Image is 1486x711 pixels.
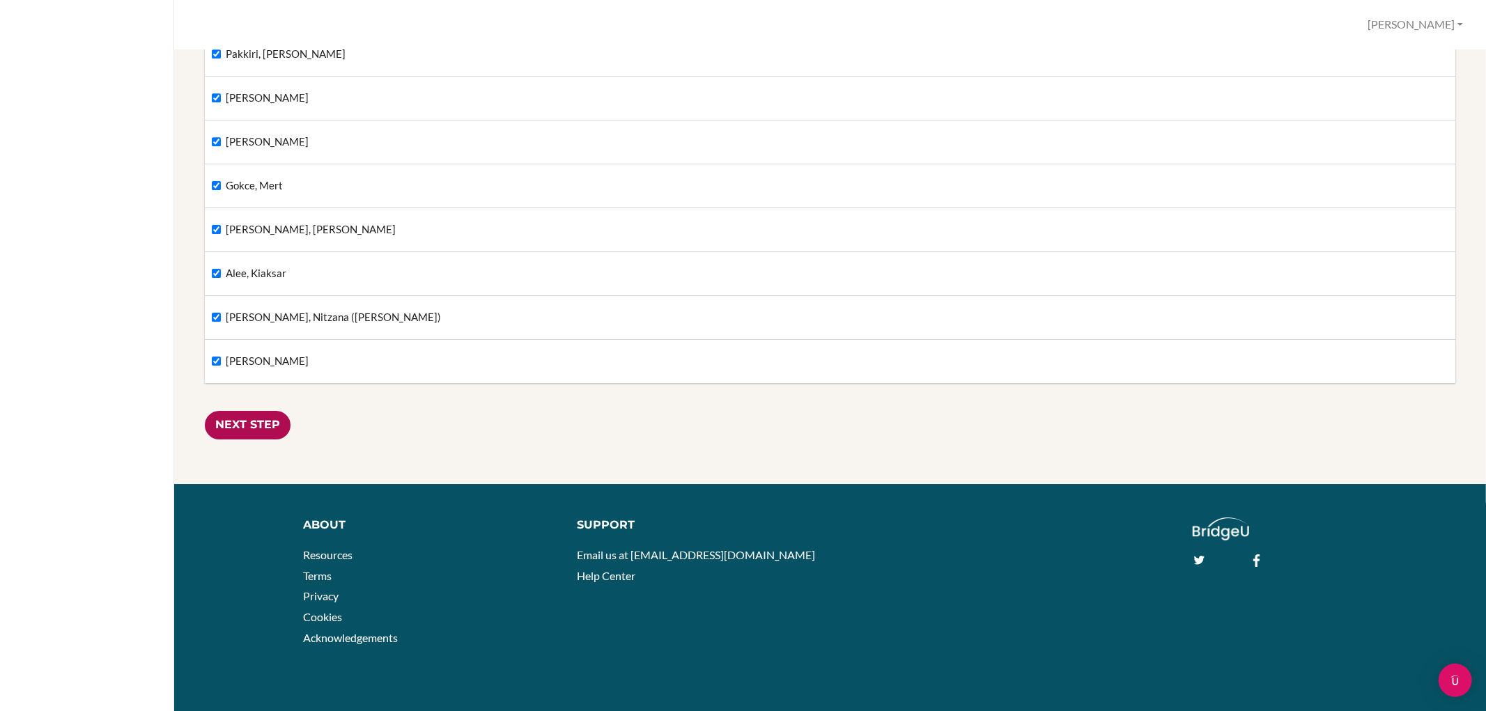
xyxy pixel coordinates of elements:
[303,631,398,644] a: Acknowledgements
[1439,664,1472,697] div: Open Intercom Messenger
[212,357,221,366] input: [PERSON_NAME]
[212,137,221,146] input: [PERSON_NAME]
[212,222,396,237] label: [PERSON_NAME], [PERSON_NAME]
[577,569,635,582] a: Help Center
[303,569,332,582] a: Terms
[212,93,221,102] input: [PERSON_NAME]
[212,354,309,369] label: [PERSON_NAME]
[212,266,286,281] label: Alee, Kiaksar
[212,269,221,278] input: Alee, Kiaksar
[577,517,816,533] div: Support
[303,517,556,533] div: About
[577,548,815,561] a: Email us at [EMAIL_ADDRESS][DOMAIN_NAME]
[303,548,353,561] a: Resources
[212,47,346,62] label: Pakkiri, [PERSON_NAME]
[303,589,339,602] a: Privacy
[212,313,221,322] input: [PERSON_NAME], Nitzana ([PERSON_NAME])
[212,181,221,190] input: Gokce, Mert
[212,134,309,150] label: [PERSON_NAME]
[303,610,342,623] a: Cookies
[212,91,309,106] label: [PERSON_NAME]
[212,310,441,325] label: [PERSON_NAME], Nitzana ([PERSON_NAME])
[212,178,283,194] label: Gokce, Mert
[212,49,221,58] input: Pakkiri, [PERSON_NAME]
[1193,517,1249,540] img: logo_white@2x-f4f0deed5e89b7ecb1c2cc34c3e3d731f90f0f143d5ea2071677605dd97b5244.png
[1361,12,1469,38] button: [PERSON_NAME]
[212,225,221,234] input: [PERSON_NAME], [PERSON_NAME]
[205,411,291,439] input: Next Step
